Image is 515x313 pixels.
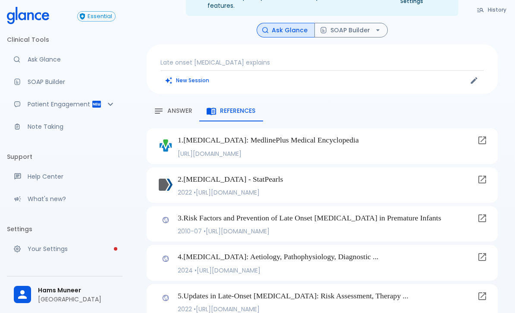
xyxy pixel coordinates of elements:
div: Patient Reports & Referrals [7,95,122,114]
p: 2022 • [URL][DOMAIN_NAME] [178,188,474,197]
button: Clears all inputs and results. [160,74,214,87]
a: Moramiz: Find ICD10AM codes instantly [7,50,122,69]
button: History [472,3,512,16]
a: Please complete account setup [7,239,122,258]
span: Hams Muneer [38,286,116,295]
p: SOAP Builder [28,77,116,86]
p: [GEOGRAPHIC_DATA] [38,295,116,304]
p: 2 . [MEDICAL_DATA] - StatPearls [178,174,474,185]
p: 4 . [MEDICAL_DATA]: Aetiology, Pathophysiology, Diagnostic ... [178,251,474,262]
img: Neonatal Sepsis - StatPearls [159,178,173,192]
span: Answer [167,107,192,115]
li: Settings [7,219,122,239]
img: Neonatal Sepsis: Aetiology, Pathophysiology, Diagnostic ... [162,255,169,262]
div: Recent updates and feature releases [7,189,122,208]
button: Essential [77,11,116,22]
a: Docugen: Compose a clinical documentation in seconds [7,72,122,91]
p: 2010-07 • [URL][DOMAIN_NAME] [178,227,474,236]
button: Ask Glance [257,23,315,38]
p: 3 . Risk Factors and Prevention of Late Onset [MEDICAL_DATA] in Premature Infants [178,212,474,223]
li: Support [7,146,122,167]
p: 1 . [MEDICAL_DATA]: MedlinePlus Medical Encyclopedia [178,134,474,146]
img: Risk Factors and Prevention of Late Onset Sepsis in Premature Infants [162,217,169,223]
p: [URL][DOMAIN_NAME] [178,149,474,158]
a: Advanced note-taking [7,117,122,136]
span: References [220,107,255,115]
p: Note Taking [28,122,116,131]
img: Updates in Late-Onset Sepsis: Risk Assessment, Therapy ... [162,294,169,301]
a: Get help from our support team [7,167,122,186]
a: Click to view or change your subscription [77,11,122,22]
img: Neonatal sepsis: MedlinePlus Medical Encyclopedia [159,139,173,152]
p: 5 . Updates in Late-Onset [MEDICAL_DATA]: Risk Assessment, Therapy ... [178,290,474,301]
p: Ask Glance [28,55,116,64]
span: Essential [85,13,115,20]
button: Edit [468,74,480,87]
p: 2024 • [URL][DOMAIN_NAME] [178,266,474,275]
button: SOAP Builder [314,23,388,38]
p: Help Center [28,172,116,181]
p: Your Settings [28,245,116,253]
p: Patient Engagement [28,100,91,108]
li: Clinical Tools [7,29,122,50]
div: Hams Muneer[GEOGRAPHIC_DATA] [7,280,122,310]
p: What's new? [28,195,116,203]
p: Late onset [MEDICAL_DATA] explains [160,58,484,67]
